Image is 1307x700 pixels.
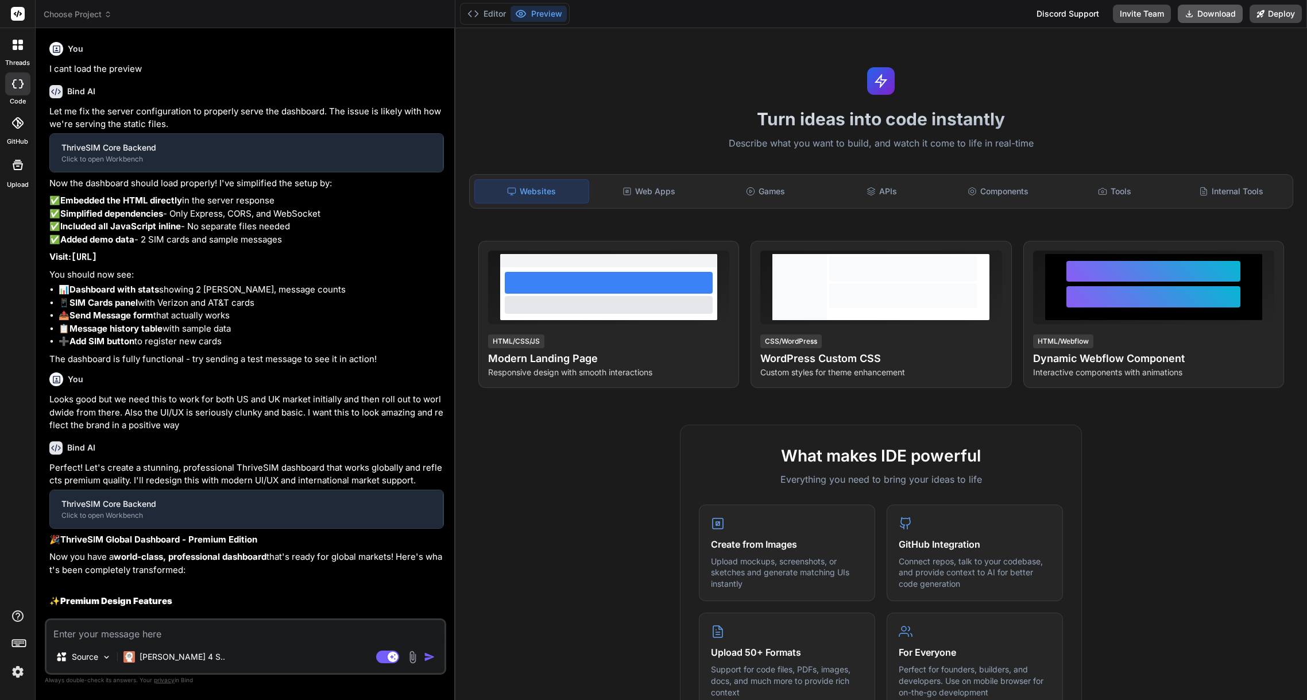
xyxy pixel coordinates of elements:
div: Components [941,179,1055,203]
li: 📋 with sample data [59,322,444,336]
label: GitHub [7,137,28,147]
div: Web Apps [591,179,706,203]
li: 📊 showing 2 [PERSON_NAME], message counts [59,283,444,297]
p: Connect repos, talk to your codebase, and provide context to AI for better code generation [899,556,1051,590]
p: You should now see: [49,268,444,282]
h4: Upload 50+ Formats [711,645,863,659]
button: Deploy [1250,5,1302,23]
img: settings [8,662,28,682]
p: Looks good but we need this to work for both US and UK market initially and then roll out to worl... [49,393,444,432]
div: HTML/CSS/JS [488,334,544,348]
label: code [10,97,26,106]
strong: world-class, professional dashboard [114,551,266,562]
button: ThriveSIM Core BackendClick to open Workbench [50,490,443,528]
p: [PERSON_NAME] 4 S.. [140,651,225,663]
h6: You [68,43,83,55]
h4: GitHub Integration [899,537,1051,551]
h2: What makes IDE powerful [699,444,1063,468]
div: Websites [474,179,590,203]
div: APIs [825,179,939,203]
span: Choose Project [44,9,112,20]
li: ➕ to register new cards [59,335,444,348]
div: ThriveSIM Core Backend [61,498,431,510]
p: The dashboard is fully functional - try sending a test message to see it in action! [49,353,444,366]
p: Custom styles for theme enhancement [760,367,1001,378]
p: Everything you need to bring your ideas to life [699,472,1063,486]
div: Tools [1057,179,1171,203]
li: 📤 that actually works [59,309,444,322]
strong: Dashboard with stats [69,284,159,295]
h4: Create from Images [711,537,863,551]
button: ThriveSIM Core BackendClick to open Workbench [50,134,443,172]
div: ThriveSIM Core Backend [61,142,431,153]
h4: Dynamic Webflow Component [1033,351,1274,367]
button: Download [1178,5,1243,23]
strong: Embedded the HTML directly [60,195,182,206]
label: threads [5,58,30,68]
strong: Added demo data [60,234,134,245]
p: ✅ in the server response ✅ - Only Express, CORS, and WebSocket ✅ - No separate files needed ✅ - 2... [49,194,444,246]
button: Invite Team [1113,5,1171,23]
img: icon [424,651,435,663]
p: Interactive components with animations [1033,367,1274,378]
img: Claude 4 Sonnet [123,651,135,663]
h6: Bind AI [67,86,95,97]
p: Let me fix the server configuration to properly serve the dashboard. The issue is likely with how... [49,105,444,131]
div: Games [708,179,822,203]
p: Upload mockups, screenshots, or sketches and generate matching UIs instantly [711,556,863,590]
strong: SIM Cards panel [69,297,138,308]
h1: Turn ideas into code instantly [462,109,1300,129]
div: Click to open Workbench [61,155,431,164]
div: Discord Support [1030,5,1106,23]
h6: Bind AI [67,442,95,453]
strong: Message history table [69,323,163,334]
p: Support for code files, PDFs, images, docs, and much more to provide rich context [711,664,863,698]
h6: You [68,374,83,385]
code: [URL] [71,251,97,263]
strong: Visit: [49,251,97,262]
h4: Modern Landing Page [488,351,729,367]
p: Perfect for founders, builders, and developers. Use on mobile browser for on-the-go development [899,664,1051,698]
label: Upload [7,180,29,190]
img: attachment [406,651,419,664]
p: Now the dashboard should load properly! I've simplified the setup by: [49,177,444,190]
p: I cant load the preview [49,63,444,76]
span: privacy [154,676,175,683]
h4: WordPress Custom CSS [760,351,1001,367]
strong: Send Message form [69,310,153,321]
button: Preview [511,6,567,22]
p: 🎉 [49,533,444,547]
p: Describe what you want to build, and watch it come to life in real-time [462,136,1300,151]
img: Pick Models [102,652,111,662]
h4: For Everyone [899,645,1051,659]
div: CSS/WordPress [760,334,822,348]
li: 📱 with Verizon and AT&T cards [59,297,444,310]
h2: ✨ [49,595,444,608]
div: Click to open Workbench [61,511,431,520]
p: Responsive design with smooth interactions [488,367,729,378]
div: HTML/Webflow [1033,334,1093,348]
p: Now you have a that's ready for global markets! Here's what's been completely transformed: [49,551,444,576]
strong: Simplified dependencies [60,208,163,219]
div: Internal Tools [1174,179,1288,203]
strong: 🎨 Brand Identity: [49,618,125,629]
p: Always double-check its answers. Your in Bind [45,675,446,686]
strong: Included all JavaScript inline [60,221,181,232]
p: Source [72,651,98,663]
p: Perfect! Let's create a stunning, professional ThriveSIM dashboard that works globally and reflec... [49,461,444,487]
strong: ThriveSIM Global Dashboard - Premium Edition [60,534,257,545]
button: Editor [463,6,511,22]
strong: Add SIM button [69,336,134,347]
strong: Premium Design Features [60,595,172,606]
